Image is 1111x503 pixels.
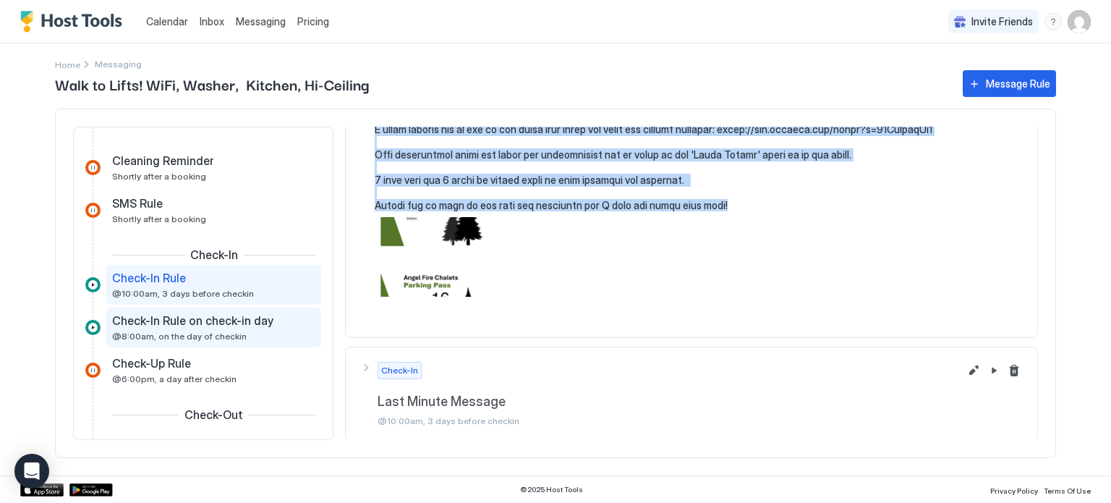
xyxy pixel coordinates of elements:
span: Check-Out [184,407,243,422]
span: Breadcrumb [95,59,142,69]
span: Invite Friends [971,15,1033,28]
span: Check-In [190,248,238,262]
span: Walk to Lifts! WiFi, Washer, Kitchen, Hi-Ceiling [55,73,948,95]
div: View image [375,217,494,297]
a: Inbox [200,14,224,29]
span: Cleaning Reminder [112,153,214,168]
span: © 2025 Host Tools [520,485,583,494]
a: App Store [20,483,64,496]
span: @8:00am, on the day of checkin [112,331,247,342]
div: Open Intercom Messenger [14,454,49,489]
span: Calendar [146,15,188,28]
button: Check-InLast Minute Message@10:00am, 3 days before checkinEdit message rulePause Message RuleDele... [346,347,1037,441]
span: Last Minute Message [378,394,959,410]
span: Home [55,59,80,70]
span: SMS Rule [112,196,163,211]
span: @10:00am, 3 days before checkin [378,415,959,426]
a: Home [55,56,80,72]
a: Host Tools Logo [20,11,129,33]
span: @6:00pm, a day after checkin [112,373,237,384]
span: Shortly after a booking [112,171,206,182]
span: Check-Up Rule [112,356,191,371]
span: Terms Of Use [1044,486,1091,495]
div: menu [1044,13,1062,30]
a: Messaging [236,14,286,29]
a: Calendar [146,14,188,29]
button: Pause Message Rule [985,362,1003,379]
span: Shortly after a booking [112,214,206,224]
div: Breadcrumb [55,56,80,72]
span: Inbox [200,15,224,28]
a: Google Play Store [69,483,113,496]
span: Check-In Rule [112,271,186,285]
button: Message Rule [963,70,1056,97]
span: Messaging [236,15,286,28]
div: Message Rule [986,76,1050,91]
button: Edit message rule [965,362,982,379]
a: Privacy Policy [990,482,1038,497]
button: Delete message rule [1005,362,1023,379]
a: Terms Of Use [1044,482,1091,497]
span: Check-In Rule on check-in day [112,313,273,328]
span: @10:00am, 3 days before checkin [112,288,254,299]
span: Pricing [297,15,329,28]
div: User profile [1068,10,1091,33]
span: Privacy Policy [990,486,1038,495]
span: Check-In [381,364,418,377]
